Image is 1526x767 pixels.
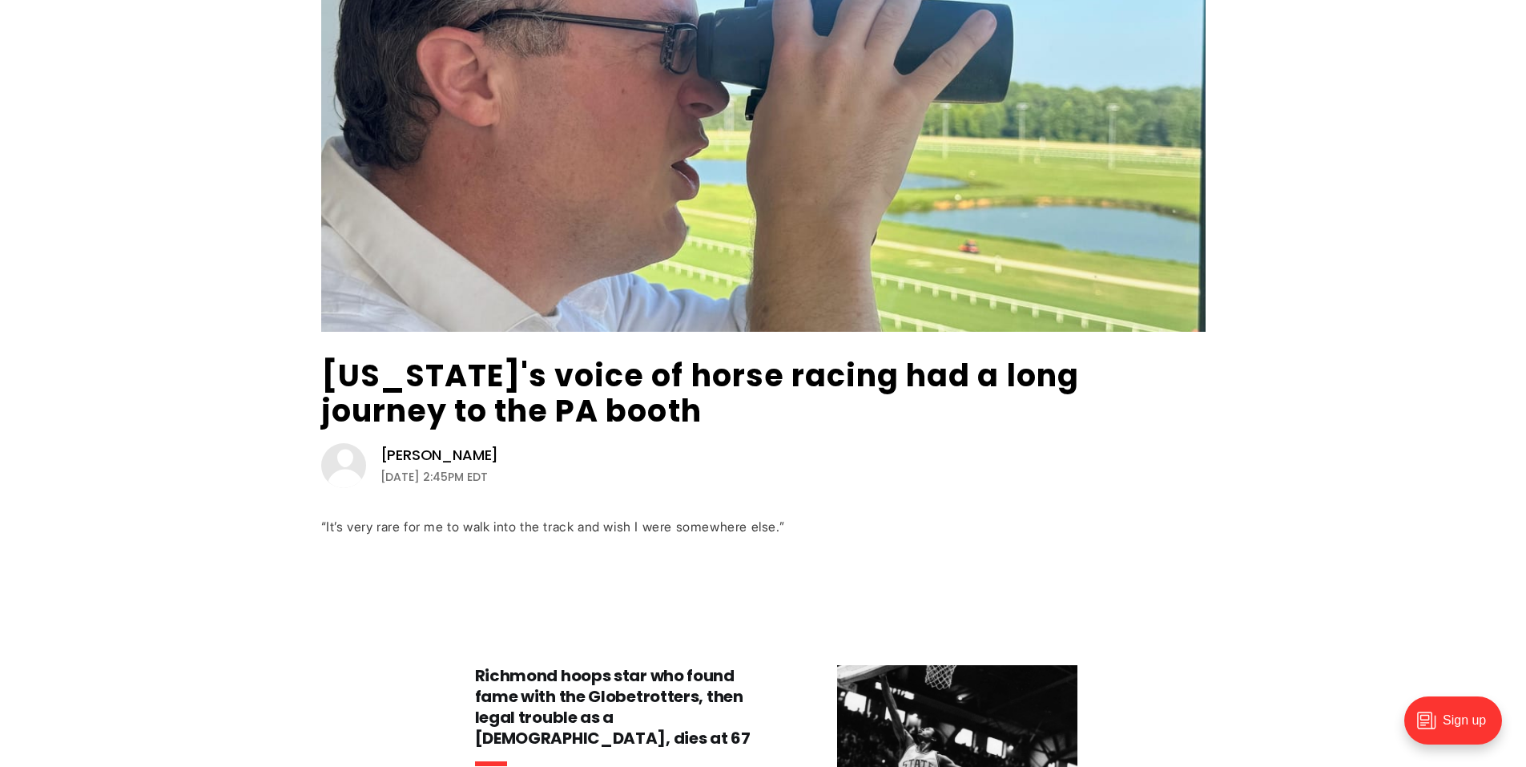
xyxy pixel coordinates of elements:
iframe: portal-trigger [1391,688,1526,767]
time: [DATE] 2:45PM EDT [380,467,488,486]
div: “It’s very rare for me to walk into the track and wish I were somewhere else.” [321,519,1206,535]
a: [US_STATE]'s voice of horse racing had a long journey to the PA booth [321,354,1079,432]
h3: Richmond hoops star who found fame with the Globetrotters, then legal trouble as a [DEMOGRAPHIC_D... [475,665,773,749]
a: [PERSON_NAME] [380,446,499,465]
